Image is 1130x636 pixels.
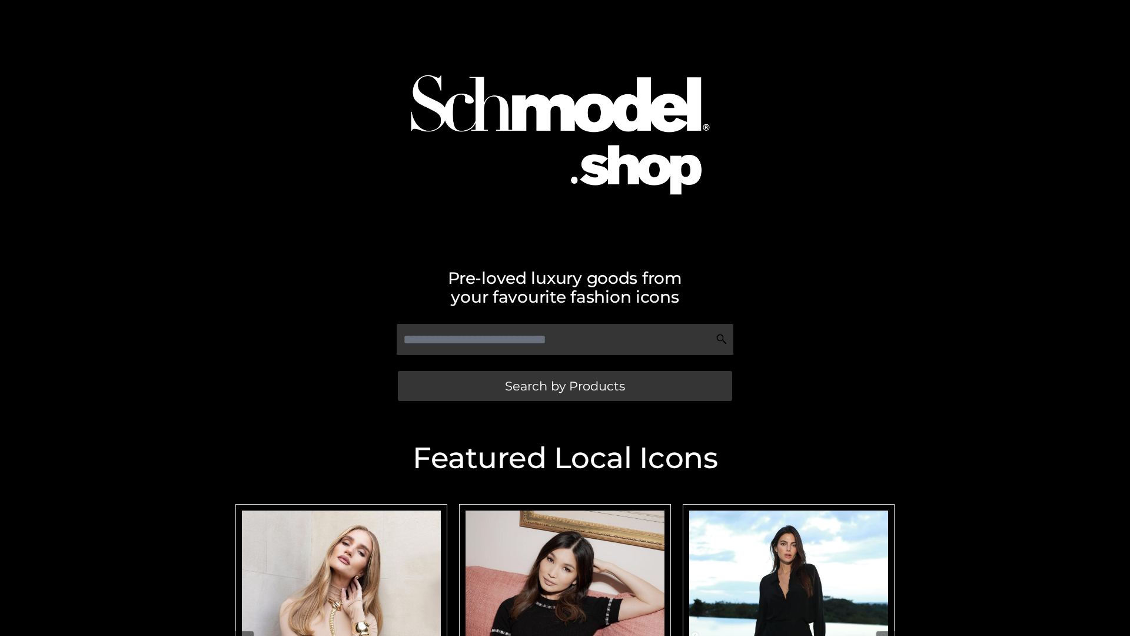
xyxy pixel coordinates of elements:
img: Search Icon [716,333,727,345]
a: Search by Products [398,371,732,401]
h2: Pre-loved luxury goods from your favourite fashion icons [230,269,900,306]
span: Search by Products [505,380,625,392]
h2: Featured Local Icons​ [230,443,900,473]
